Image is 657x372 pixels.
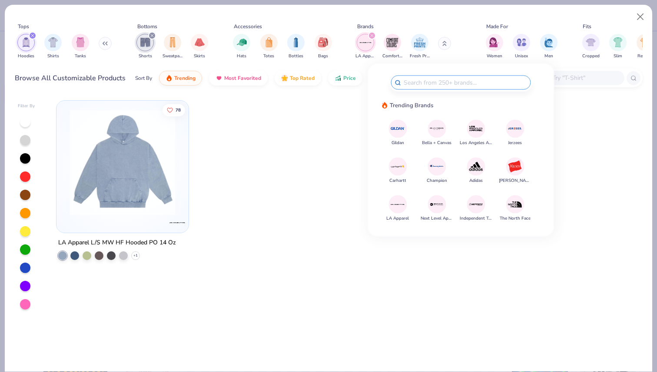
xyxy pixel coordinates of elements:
[163,53,182,59] span: Sweatpants
[386,215,409,222] span: LA Apparel
[18,53,34,59] span: Hoodies
[318,37,328,47] img: Bags Image
[508,121,523,136] img: Jerzees
[275,71,321,86] button: Top Rated
[194,53,205,59] span: Skirts
[632,9,649,25] button: Close
[48,37,58,47] img: Shirts Image
[544,53,553,59] span: Men
[429,121,445,136] img: Bella + Canvas
[133,253,138,258] span: + 1
[390,197,405,212] img: LA Apparel
[382,34,402,59] div: filter for Comfort Colors
[260,34,278,59] div: filter for Totes
[469,177,483,184] span: Adidas
[287,34,305,59] div: filter for Bottles
[609,34,627,59] div: filter for Slim
[421,215,453,222] span: Next Level Apparel
[382,34,402,59] button: filter button
[195,37,205,47] img: Skirts Image
[613,37,623,47] img: Slim Image
[290,75,315,82] span: Top Rated
[410,34,430,59] button: filter button
[413,36,426,49] img: Fresh Prints Image
[460,215,492,222] span: Independent Trading Co.
[540,34,557,59] div: filter for Men
[468,159,484,174] img: Adidas
[499,157,531,184] button: Hanes[PERSON_NAME]
[390,159,405,174] img: Carhartt
[392,139,404,146] span: Gildan
[357,23,374,30] div: Brands
[58,237,176,248] div: LA Apparel L/S MW HF Hooded PO 14 Oz
[15,73,126,83] div: Browse All Customizable Products
[540,34,557,59] button: filter button
[65,109,180,215] img: 87e880e6-b044-41f2-bd6d-2f16fa336d36
[359,36,372,49] img: LA Apparel Image
[234,23,262,30] div: Accessories
[467,157,485,184] button: AdidasAdidas
[44,34,62,59] div: filter for Shirts
[139,53,152,59] span: Shorts
[291,37,301,47] img: Bottles Image
[422,139,451,146] span: Bella + Canvas
[163,34,182,59] button: filter button
[640,37,650,47] img: Regular Image
[166,75,173,82] img: trending.gif
[499,177,531,184] span: [PERSON_NAME]
[410,53,430,59] span: Fresh Prints
[315,34,332,59] button: filter button
[76,37,85,47] img: Tanks Image
[513,34,530,59] button: filter button
[216,75,222,82] img: most_fav.gif
[486,34,503,59] button: filter button
[460,119,492,146] button: Los Angeles ApparelLos Angeles Apparel
[427,177,447,184] span: Champion
[355,53,375,59] span: LA Apparel
[508,159,523,174] img: Hanes
[403,78,527,88] input: Search from 250+ brands...
[486,23,508,30] div: Made For
[44,34,62,59] button: filter button
[513,34,530,59] div: filter for Unisex
[489,37,499,47] img: Women Image
[136,34,154,59] div: filter for Shorts
[614,53,622,59] span: Slim
[460,195,492,222] button: Independent Trading Co.Independent Trading Co.
[168,37,177,47] img: Sweatpants Image
[72,34,89,59] div: filter for Tanks
[237,37,247,47] img: Hats Image
[500,195,531,222] button: The North FaceThe North Face
[315,34,332,59] div: filter for Bags
[508,197,523,212] img: The North Face
[582,53,600,59] span: Cropped
[281,75,288,82] img: TopRated.gif
[583,23,591,30] div: Fits
[47,53,59,59] span: Shirts
[410,34,430,59] div: filter for Fresh Prints
[386,36,399,49] img: Comfort Colors Image
[468,121,484,136] img: Los Angeles Apparel
[390,121,405,136] img: Gildan
[515,53,528,59] span: Unisex
[421,195,453,222] button: Next Level ApparelNext Level Apparel
[427,157,447,184] button: ChampionChampion
[287,34,305,59] button: filter button
[169,214,186,231] img: LA Apparel logo
[163,34,182,59] div: filter for Sweatpants
[637,53,653,59] span: Regular
[17,34,35,59] div: filter for Hoodies
[137,23,157,30] div: Bottoms
[318,53,328,59] span: Bags
[328,71,362,86] button: Price
[429,159,445,174] img: Champion
[174,75,196,82] span: Trending
[388,157,407,184] button: CarharttCarhartt
[355,34,375,59] button: filter button
[18,23,29,30] div: Tops
[260,34,278,59] button: filter button
[390,101,433,110] span: Trending Brands
[582,34,600,59] button: filter button
[582,34,600,59] div: filter for Cropped
[422,119,451,146] button: Bella + CanvasBella + Canvas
